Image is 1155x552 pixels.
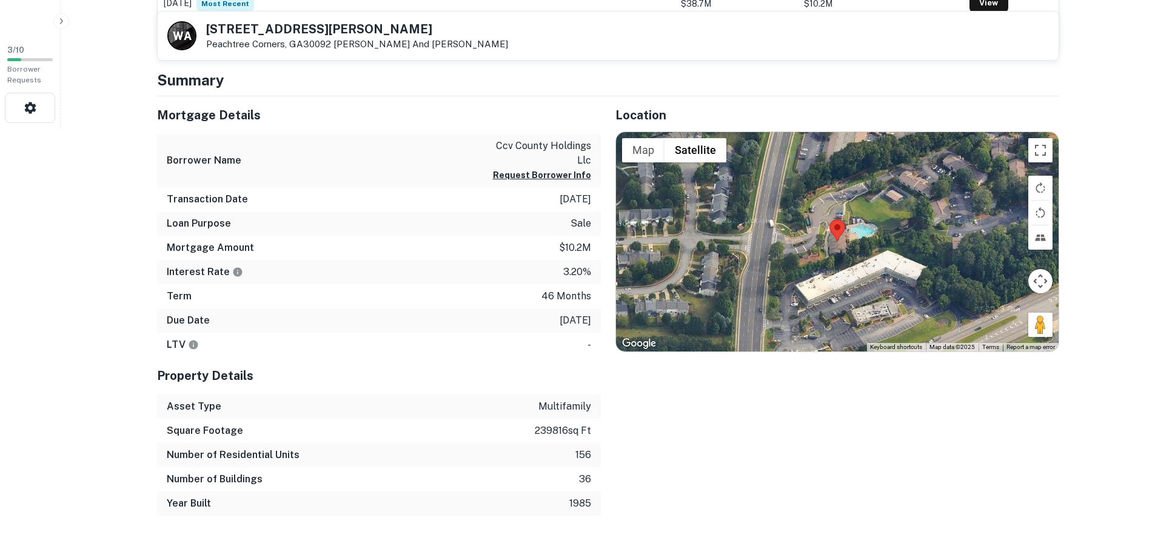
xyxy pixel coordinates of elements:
[982,344,999,350] a: Terms
[167,424,243,438] h6: Square Footage
[1028,313,1053,337] button: Drag Pegman onto the map to open Street View
[563,265,591,279] p: 3.20%
[665,138,726,162] button: Show satellite imagery
[167,338,199,352] h6: LTV
[622,138,665,162] button: Show street map
[560,313,591,328] p: [DATE]
[560,192,591,207] p: [DATE]
[206,39,508,50] p: Peachtree Corners, GA30092
[535,424,591,438] p: 239816 sq ft
[1028,176,1053,200] button: Rotate map clockwise
[167,265,243,279] h6: Interest Rate
[615,106,1059,124] h5: Location
[167,216,231,231] h6: Loan Purpose
[167,153,241,168] h6: Borrower Name
[575,448,591,462] p: 156
[541,289,591,304] p: 46 months
[188,339,199,350] svg: LTVs displayed on the website are for informational purposes only and may be reported incorrectly...
[167,448,300,462] h6: Number of Residential Units
[167,241,254,255] h6: Mortgage Amount
[579,472,591,487] p: 36
[167,472,263,487] h6: Number of Buildings
[929,344,975,350] span: Map data ©2025
[7,65,41,84] span: Borrower Requests
[482,139,591,168] p: ccv county holdings llc
[167,399,221,414] h6: Asset Type
[157,106,601,124] h5: Mortgage Details
[1028,138,1053,162] button: Toggle fullscreen view
[619,336,659,351] img: Google
[1028,201,1053,225] button: Rotate map counterclockwise
[870,343,922,351] button: Keyboard shortcuts
[619,336,659,351] a: Open this area in Google Maps (opens a new window)
[157,367,601,385] h5: Property Details
[167,496,211,511] h6: Year Built
[569,496,591,511] p: 1985
[571,216,591,231] p: sale
[167,192,248,207] h6: Transaction Date
[333,39,508,49] a: [PERSON_NAME] And [PERSON_NAME]
[206,23,508,35] h5: [STREET_ADDRESS][PERSON_NAME]
[493,168,591,182] button: Request Borrower Info
[1006,344,1055,350] a: Report a map error
[232,267,243,278] svg: The interest rates displayed on the website are for informational purposes only and may be report...
[167,313,210,328] h6: Due Date
[1028,269,1053,293] button: Map camera controls
[559,241,591,255] p: $10.2m
[167,289,192,304] h6: Term
[173,28,190,44] p: W A
[538,399,591,414] p: multifamily
[7,45,24,55] span: 3 / 10
[1028,225,1053,250] button: Tilt map
[588,338,591,352] p: -
[1094,455,1155,513] iframe: Chat Widget
[157,69,1059,91] h4: Summary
